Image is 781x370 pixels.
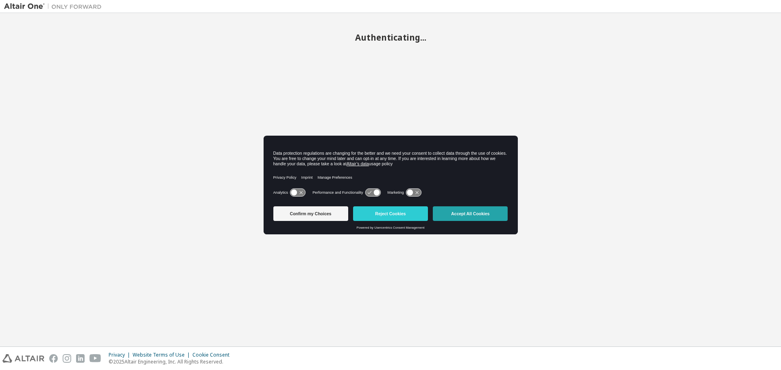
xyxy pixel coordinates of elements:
[63,354,71,363] img: instagram.svg
[192,352,234,358] div: Cookie Consent
[133,352,192,358] div: Website Terms of Use
[76,354,85,363] img: linkedin.svg
[2,354,44,363] img: altair_logo.svg
[4,2,106,11] img: Altair One
[89,354,101,363] img: youtube.svg
[49,354,58,363] img: facebook.svg
[109,352,133,358] div: Privacy
[109,358,234,365] p: © 2025 Altair Engineering, Inc. All Rights Reserved.
[4,32,777,43] h2: Authenticating...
